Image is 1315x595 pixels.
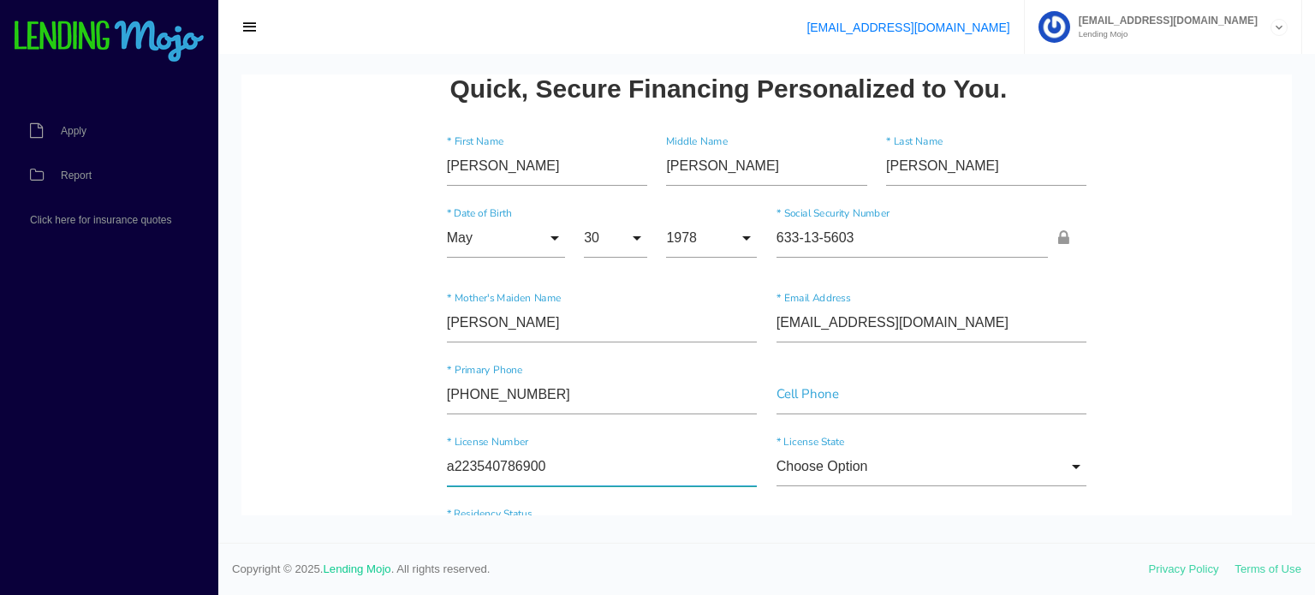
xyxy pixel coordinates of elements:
[13,21,205,63] img: logo-small.png
[30,215,171,225] span: Click here for insurance quotes
[61,170,92,181] span: Report
[1070,30,1258,39] small: Lending Mojo
[1149,562,1219,575] a: Privacy Policy
[1235,562,1301,575] a: Terms of Use
[1070,15,1258,26] span: [EMAIL_ADDRESS][DOMAIN_NAME]
[61,126,86,136] span: Apply
[806,21,1009,34] a: [EMAIL_ADDRESS][DOMAIN_NAME]
[1038,11,1070,43] img: Profile image
[232,561,1149,578] span: Copyright © 2025. . All rights reserved.
[324,562,391,575] a: Lending Mojo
